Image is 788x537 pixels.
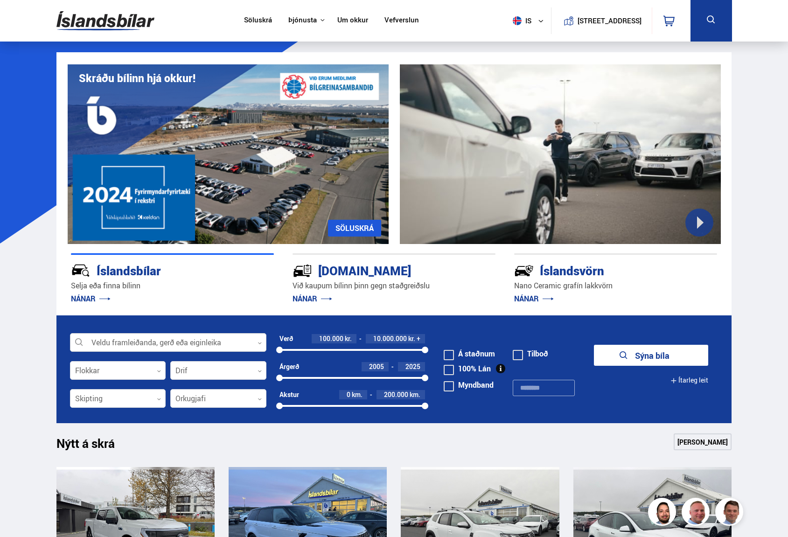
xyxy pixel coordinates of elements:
[384,16,419,26] a: Vefverslun
[513,350,548,357] label: Tilboð
[717,499,745,527] img: FbJEzSuNWCJXmdc-.webp
[581,17,638,25] button: [STREET_ADDRESS]
[384,390,408,399] span: 200.000
[71,261,91,280] img: JRvxyua_JYH6wB4c.svg
[279,391,299,398] div: Akstur
[556,7,647,34] a: [STREET_ADDRESS]
[293,262,462,278] div: [DOMAIN_NAME]
[674,433,732,450] a: [PERSON_NAME]
[345,335,352,342] span: kr.
[279,363,299,370] div: Árgerð
[594,345,708,366] button: Sýna bíla
[509,16,532,25] span: is
[509,7,551,35] button: is
[244,16,272,26] a: Söluskrá
[337,16,368,26] a: Um okkur
[71,293,111,304] a: NÁNAR
[444,365,491,372] label: 100% Lán
[417,335,420,342] span: +
[373,334,407,343] span: 10.000.000
[514,280,717,291] p: Nano Ceramic grafín lakkvörn
[444,381,494,389] label: Myndband
[293,261,312,280] img: tr5P-W3DuiFaO7aO.svg
[319,334,343,343] span: 100.000
[79,72,195,84] h1: Skráðu bílinn hjá okkur!
[293,280,495,291] p: Við kaupum bílinn þinn gegn staðgreiðslu
[514,262,684,278] div: Íslandsvörn
[68,64,389,244] img: eKx6w-_Home_640_.png
[352,391,363,398] span: km.
[56,6,154,36] img: G0Ugv5HjCgRt.svg
[514,293,554,304] a: NÁNAR
[293,293,332,304] a: NÁNAR
[514,261,534,280] img: -Svtn6bYgwAsiwNX.svg
[670,370,708,391] button: Ítarleg leit
[288,16,317,25] button: Þjónusta
[369,362,384,371] span: 2005
[7,4,35,32] button: Opna LiveChat spjallviðmót
[279,335,293,342] div: Verð
[71,280,274,291] p: Selja eða finna bílinn
[71,262,241,278] div: Íslandsbílar
[410,391,420,398] span: km.
[56,436,131,456] h1: Nýtt á skrá
[347,390,350,399] span: 0
[328,220,381,237] a: SÖLUSKRÁ
[444,350,495,357] label: Á staðnum
[408,335,415,342] span: kr.
[405,362,420,371] span: 2025
[683,499,711,527] img: siFngHWaQ9KaOqBr.png
[649,499,677,527] img: nhp88E3Fdnt1Opn2.png
[513,16,522,25] img: svg+xml;base64,PHN2ZyB4bWxucz0iaHR0cDovL3d3dy53My5vcmcvMjAwMC9zdmciIHdpZHRoPSI1MTIiIGhlaWdodD0iNT...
